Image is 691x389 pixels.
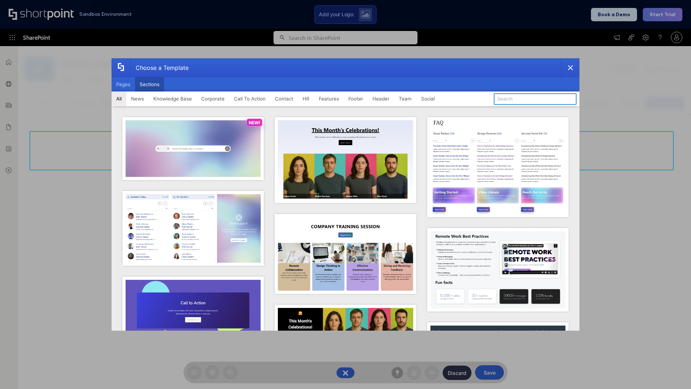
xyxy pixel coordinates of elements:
[270,91,298,106] button: Contact
[344,91,368,106] button: Footer
[112,77,135,91] button: Pages
[112,58,579,331] div: template selector
[229,91,270,106] button: Call To Action
[494,93,577,105] input: Search
[394,91,416,106] button: Team
[130,59,189,77] div: Choose a Template
[655,354,691,389] iframe: Chat Widget
[249,120,260,125] p: NEW!
[126,91,149,106] button: News
[368,91,394,106] button: Header
[197,91,229,106] button: Corporate
[135,77,164,91] button: Sections
[416,91,439,106] button: Social
[314,91,344,106] button: Features
[298,91,314,106] button: HR
[149,91,197,106] button: Knowledge Base
[112,91,126,106] button: All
